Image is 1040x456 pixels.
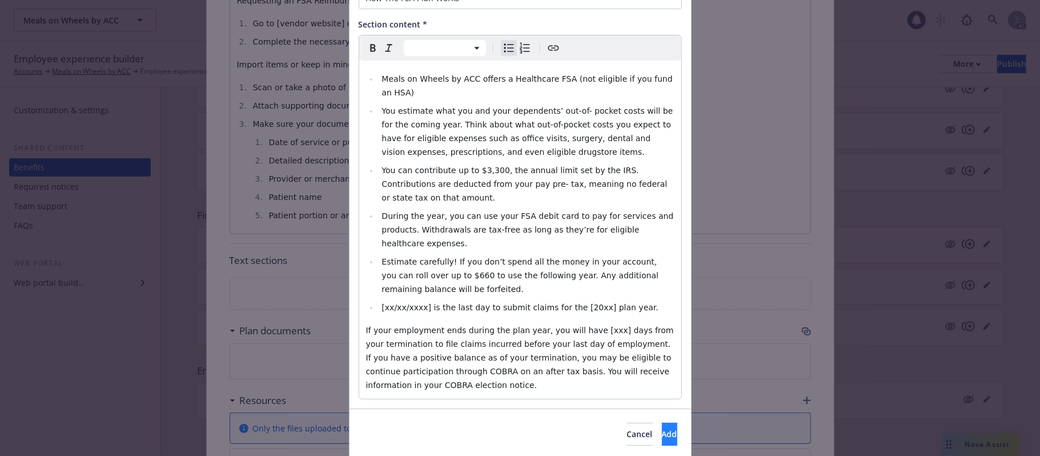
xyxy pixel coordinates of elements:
span: You estimate what you and your dependents’ out-of- pocket costs will be for the coming year. Thin... [382,106,675,157]
button: Numbered list [517,40,533,56]
span: Section content * [359,19,428,30]
button: Bulleted list [501,40,517,56]
button: Italic [381,40,397,56]
button: Cancel [627,423,653,446]
span: If your employment ends during the plan year, you will have [xxx] days from your termination to f... [366,326,677,390]
button: Add [662,423,677,446]
button: Create link [545,40,561,56]
span: Meals on Wheels by ACC offers a Healthcare FSA (not eligible if you fund an HSA) [382,74,675,97]
span: You can contribute up to $3,300, the annual limit set by the IRS. Contributions are deducted from... [382,166,669,202]
div: toggle group [501,40,533,56]
div: editable markdown [359,61,681,399]
span: Estimate carefully! If you don’t spend all the money in your account, you can roll over up to $66... [382,257,661,294]
span: During the year, you can use your FSA debit card to pay for services and products. Withdrawals ar... [382,211,676,248]
button: Block type [404,40,486,56]
span: Add [662,429,677,439]
button: Bold [365,40,381,56]
span: [xx/xx/xxxx] is the last day to submit claims for the [20xx] plan year. [382,303,658,312]
span: Cancel [627,429,653,439]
